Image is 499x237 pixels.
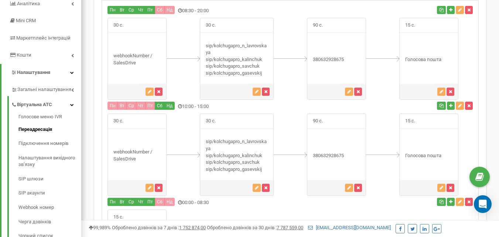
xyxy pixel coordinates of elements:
button: Пн [107,102,118,110]
a: Переадресація [18,122,81,137]
button: Сб [155,102,165,110]
button: Сб [155,198,165,206]
div: webhookNumber / SalesDrive [108,53,166,66]
div: Голосова пошта [400,56,458,63]
button: Чт [136,6,146,14]
button: Пн [107,198,118,206]
button: Нд [164,198,175,206]
a: Голосове меню IVR [18,114,81,122]
button: Пн [107,6,118,14]
button: Вт [117,198,127,206]
div: Голосова пошта [400,152,458,159]
div: 380632928675 [307,56,366,63]
span: 15 с. [400,18,421,33]
a: Загальні налаштування [11,81,81,96]
div: 10:00 - 15:00 [102,102,353,112]
span: Оброблено дзвінків за 30 днів : [207,225,303,230]
button: Сб [155,6,165,14]
span: Маркетплейс інтеграцій [16,35,71,41]
span: Налаштування [17,70,50,75]
a: Webhook номер [18,200,81,215]
a: Черга дзвінків [18,215,81,229]
span: Кошти [17,52,31,58]
span: 30 с. [108,18,129,33]
a: SIP шлюзи [18,172,81,186]
span: Віртуальна АТС [17,101,52,108]
span: Загальні налаштування [17,86,71,93]
span: 90 с. [307,18,328,33]
span: 30 с. [200,114,221,128]
button: Нд [164,6,175,14]
span: Оброблено дзвінків за 7 днів : [112,225,206,230]
div: webhookNumber / SalesDrive [108,149,166,162]
span: 99,989% [89,225,111,230]
div: Open Intercom Messenger [474,195,492,213]
button: Вт [117,102,127,110]
button: Ср [126,102,136,110]
a: SIP акаунти [18,186,81,200]
a: Налаштування [1,64,81,81]
button: Чт [136,102,146,110]
span: 15 с. [400,114,421,128]
a: Налаштування вихідного зв’язку [18,151,81,172]
div: sip/kolchugapro_n_lavrovskaya sip/kolchugapro_kalinchuk sip/kolchugapro_savchuk sip/kolchugapro_g... [200,43,273,77]
div: 00:00 - 08:30 [102,198,353,208]
button: Пт [145,198,155,206]
span: 90 с. [307,114,328,128]
button: Вт [117,6,127,14]
div: 380632928675 [307,152,366,159]
button: Ср [126,6,136,14]
a: [EMAIL_ADDRESS][DOMAIN_NAME] [308,225,391,230]
button: Пт [145,6,155,14]
span: 15 с. [108,210,129,224]
u: 7 787 559,00 [277,225,303,230]
a: Віртуальна АТС [11,96,81,111]
u: 1 752 874,00 [179,225,206,230]
button: Нд [164,102,175,110]
span: 30 с. [200,18,221,33]
button: Чт [136,198,146,206]
span: Mini CRM [16,18,36,23]
span: 30 с. [108,114,129,128]
span: Аналiтика [17,1,40,6]
a: Підключення номерів [18,136,81,151]
div: 08:30 - 20:00 [102,6,353,16]
button: Ср [126,198,136,206]
button: Пт [145,102,155,110]
div: sip/kolchugapro_n_lavrovskaya sip/kolchugapro_kalinchuk sip/kolchugapro_savchuk sip/kolchugapro_g... [200,138,273,173]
